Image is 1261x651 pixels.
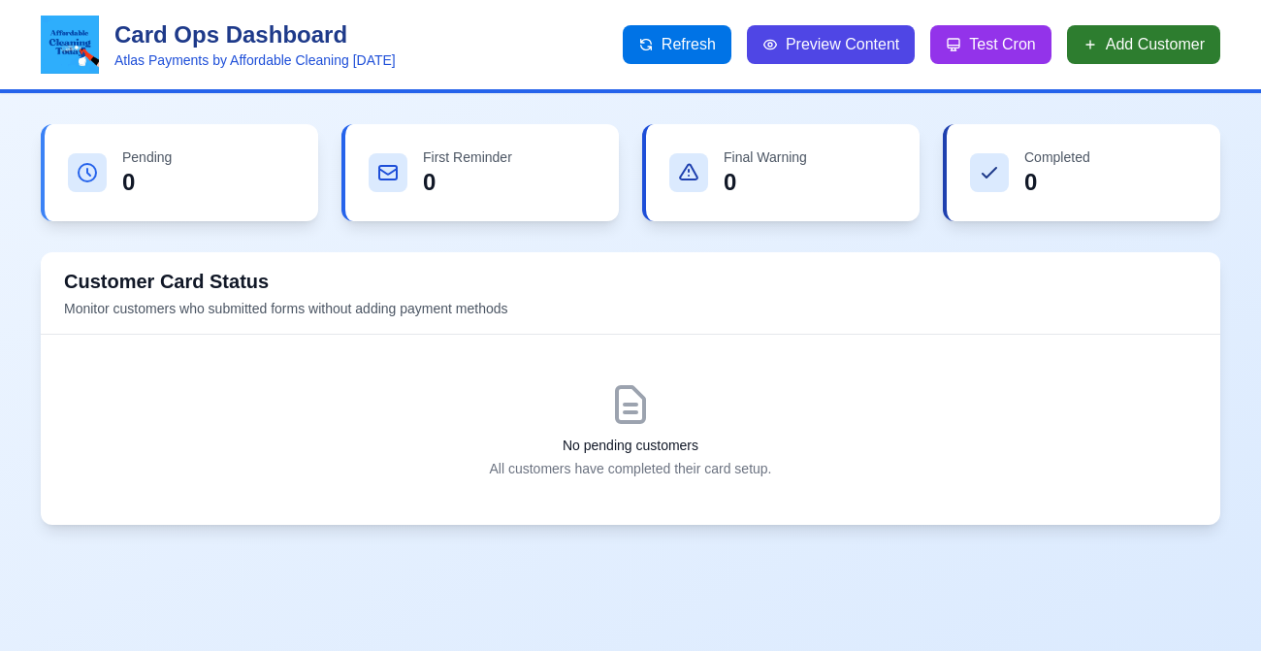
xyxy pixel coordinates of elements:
p: Atlas Payments by Affordable Cleaning [DATE] [114,50,396,70]
p: 0 [724,167,807,198]
button: Add Customer [1067,25,1220,64]
button: Refresh [623,25,731,64]
h3: No pending customers [41,436,1220,455]
p: Pending [122,147,172,167]
p: First Reminder [423,147,512,167]
p: Completed [1024,147,1090,167]
button: Test Cron [930,25,1051,64]
p: 0 [1024,167,1090,198]
img: ACT Logo [41,16,99,74]
p: 0 [122,167,172,198]
p: 0 [423,167,512,198]
h2: Customer Card Status [64,268,1197,295]
h1: Card Ops Dashboard [114,19,396,50]
p: Final Warning [724,147,807,167]
p: Monitor customers who submitted forms without adding payment methods [64,299,1197,318]
p: All customers have completed their card setup. [41,459,1220,478]
button: Preview Content [747,25,915,64]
